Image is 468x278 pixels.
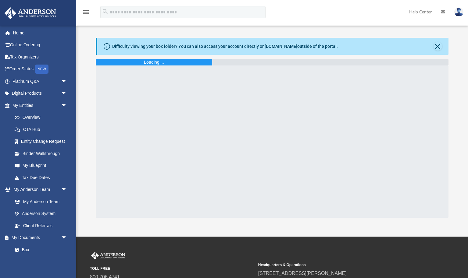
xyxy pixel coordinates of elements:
[112,43,338,50] div: Difficulty viewing your box folder? You can also access your account directly on outside of the p...
[90,266,254,271] small: TOLL FREE
[9,171,76,184] a: Tax Due Dates
[258,262,422,268] small: Headquarters & Operations
[9,244,70,256] a: Box
[102,8,109,15] i: search
[4,27,76,39] a: Home
[9,160,73,172] a: My Blueprint
[35,65,48,74] div: NEW
[9,256,73,268] a: Meeting Minutes
[4,232,73,244] a: My Documentsarrow_drop_down
[9,220,73,232] a: Client Referrals
[144,59,164,65] div: Loading ...
[61,87,73,100] span: arrow_drop_down
[90,252,127,260] img: Anderson Advisors Platinum Portal
[3,7,58,19] img: Anderson Advisors Platinum Portal
[4,75,76,87] a: Platinum Q&Aarrow_drop_down
[4,63,76,76] a: Order StatusNEW
[4,39,76,51] a: Online Ordering
[9,195,70,208] a: My Anderson Team
[9,111,76,124] a: Overview
[61,184,73,196] span: arrow_drop_down
[61,75,73,88] span: arrow_drop_down
[82,9,90,16] i: menu
[9,135,76,148] a: Entity Change Request
[9,123,76,135] a: CTA Hub
[9,208,73,220] a: Anderson System
[265,44,297,49] a: [DOMAIN_NAME]
[9,147,76,160] a: Binder Walkthrough
[4,99,76,111] a: My Entitiesarrow_drop_down
[434,42,442,51] button: Close
[258,271,347,276] a: [STREET_ADDRESS][PERSON_NAME]
[61,99,73,112] span: arrow_drop_down
[61,232,73,244] span: arrow_drop_down
[4,184,73,196] a: My Anderson Teamarrow_drop_down
[4,87,76,100] a: Digital Productsarrow_drop_down
[82,12,90,16] a: menu
[4,51,76,63] a: Tax Organizers
[454,8,463,16] img: User Pic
